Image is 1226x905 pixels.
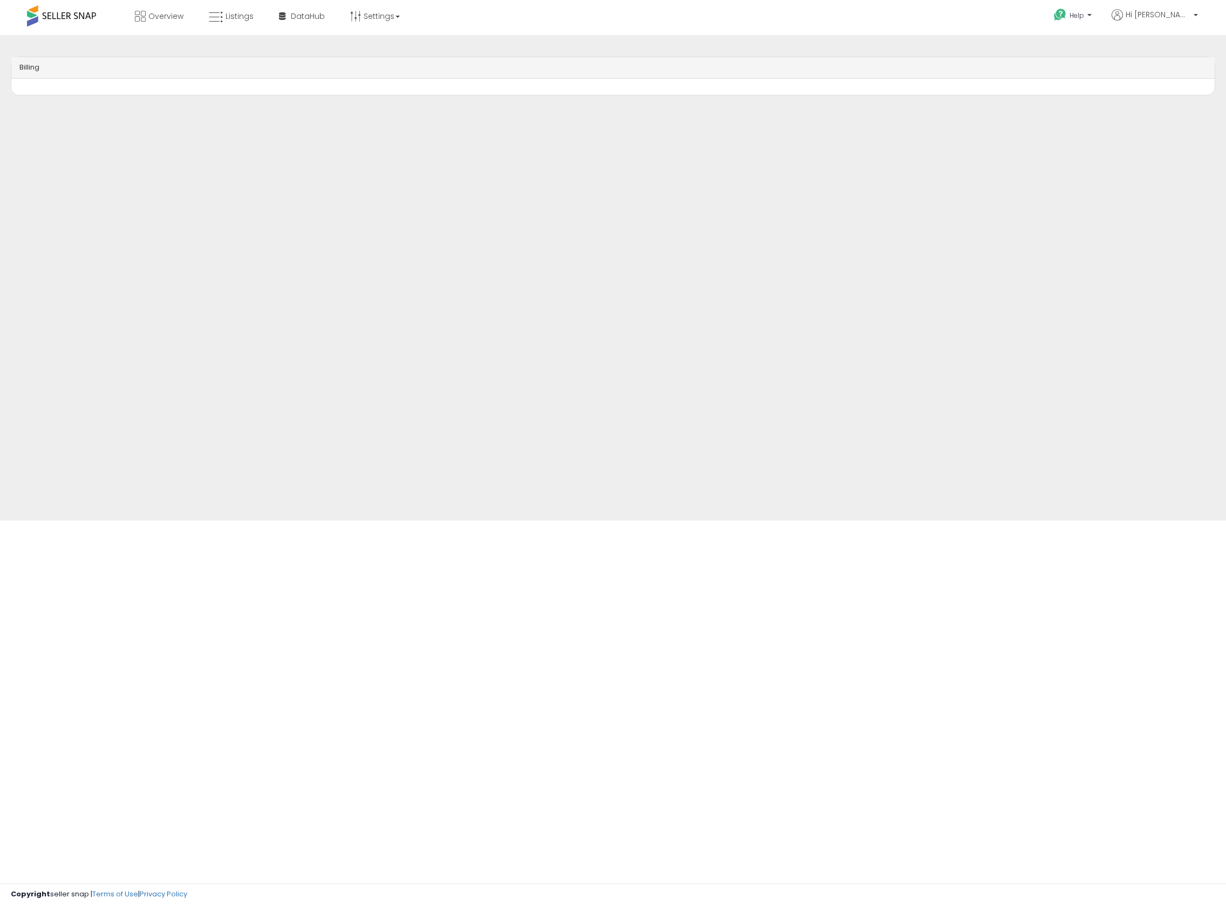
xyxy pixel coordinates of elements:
a: Hi [PERSON_NAME] [1112,9,1198,33]
span: Overview [148,11,183,22]
i: Get Help [1053,8,1067,22]
span: DataHub [291,11,325,22]
span: Hi [PERSON_NAME] [1126,9,1190,20]
span: Help [1070,11,1084,20]
div: Billing [11,57,1215,79]
span: Listings [226,11,254,22]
